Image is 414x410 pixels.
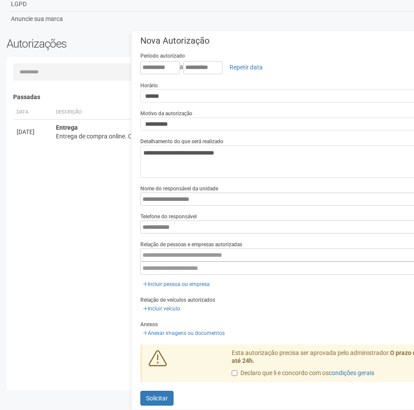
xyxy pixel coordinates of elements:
label: Declaro que li e concordo com os [232,369,374,378]
label: Relação de pessoas e empresas autorizadas [140,241,242,248]
label: Relação de veículos autorizados [140,296,215,304]
div: Entrega de compra online. Cadeira [56,132,399,141]
span: Solicitar [146,395,168,402]
a: Anexar imagens ou documentos [140,328,227,338]
h2: Autorizações [7,37,234,50]
label: Anexos [140,320,158,328]
label: Horário [140,82,158,90]
th: Data [13,105,52,120]
label: Motivo da autorização [140,110,192,117]
button: Solicitar [140,391,174,406]
a: condições gerais [329,369,374,376]
th: Descrição [52,105,402,120]
a: Incluir pessoa ou empresa [140,279,212,289]
div: [DATE] [17,127,49,136]
a: Repetir data [224,60,268,75]
label: Período autorizado [140,52,185,60]
label: Telefone do responsável [140,213,197,221]
input: Declaro que li e concordo com oscondições gerais [232,370,237,376]
label: Nome do responsável da unidade [140,185,218,193]
a: Incluir veículo [140,304,183,314]
label: Detalhamento do que será realizado [140,138,223,145]
strong: Entrega [56,124,78,131]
